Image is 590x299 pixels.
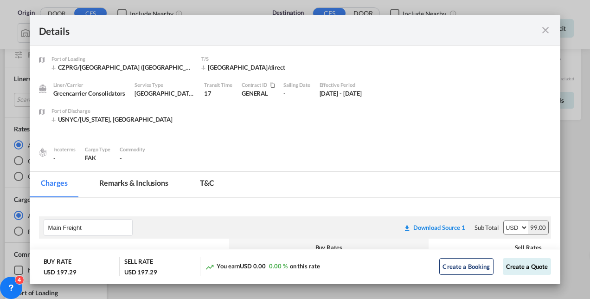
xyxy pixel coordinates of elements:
div: USD 197.29 [124,268,157,276]
span: USD 0.00 [240,262,265,270]
md-dialog: Port of Loading ... [30,15,561,284]
div: CZPRG/Prague (Praha) [51,63,192,71]
md-icon: icon-close fg-AAA8AD m-0 cursor [540,25,551,36]
div: USD 197.29 [44,268,77,276]
md-pagination-wrapper: Use the left and right arrow keys to navigate between tabs [30,172,235,197]
div: SELL RATE [124,257,153,268]
button: Create a Quote [503,258,552,275]
button: Download original source rate sheet [399,219,470,236]
md-tab-item: T&C [189,172,225,197]
div: Liner/Carrier [53,81,125,89]
div: Contract / Rate Agreement / Tariff / Spot Pricing Reference Number [242,81,274,89]
div: Hamburg/direct [201,63,285,71]
md-icon: icon-content-copy [267,83,274,88]
md-tab-item: Charges [30,172,79,197]
div: Effective Period [320,81,362,89]
div: You earn on this rate [205,262,320,272]
div: Cargo Type [85,145,110,154]
div: Buy Rates [234,243,424,252]
div: 1 Aug 2025 - 31 Aug 2025 [320,89,362,97]
div: Sailing Date [283,81,310,89]
div: USNYC/New York, NY [51,115,173,123]
div: Port of Loading [51,55,192,63]
div: Incoterms [53,145,76,154]
div: GENERAL [242,89,274,97]
div: Port of Discharge [51,107,173,115]
div: Greencarrier Consolidators [53,89,125,97]
div: Download original source rate sheet [399,224,470,231]
md-icon: icon-trending-up [205,262,214,272]
md-icon: icon-download [404,224,411,232]
div: FAK [85,154,110,162]
div: BUY RATE [44,257,71,268]
div: Transit Time [204,81,232,89]
span: - [120,154,122,162]
div: GENERAL [242,81,283,107]
div: Download Source 1 [413,224,465,231]
div: Commodity [120,145,145,154]
div: - [283,89,310,97]
input: Leg Name [48,221,132,234]
div: T/S [201,55,285,63]
div: Sub Total [475,223,499,232]
div: Service Type [135,81,195,89]
md-tab-item: Remarks & Inclusions [88,172,180,197]
div: 17 [204,89,232,97]
div: Details [39,24,500,36]
div: Download original source rate sheet [404,224,465,231]
span: [GEOGRAPHIC_DATA]/direct [135,90,212,97]
span: 0.00 % [269,262,287,270]
div: - [53,154,76,162]
img: cargo.png [38,147,48,157]
div: 99.00 [528,221,549,234]
button: Create a Booking [439,258,493,275]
